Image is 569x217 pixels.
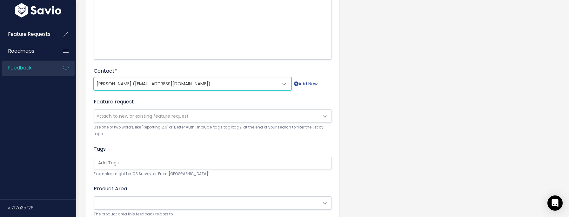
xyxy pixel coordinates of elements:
[294,80,318,88] a: Add New
[8,31,50,37] span: Feature Requests
[94,77,291,90] span: Kirsten Haysley Haysley (khaysley@teamtravelsource.com)
[8,48,34,54] span: Roadmaps
[94,171,332,177] small: Examples might be 'Q3 Survey' or 'From [GEOGRAPHIC_DATA]'
[8,200,76,216] div: v.717a3af28
[2,27,53,42] a: Feature Requests
[94,185,127,193] label: Product Area
[94,67,117,75] label: Contact
[2,44,53,58] a: Roadmaps
[94,145,106,153] label: Tags
[94,124,332,138] small: Use one or two words, like 'Reporting 2.0' or 'Better Auth'. Include 'tags:tag1,tag2' at the end ...
[8,64,31,71] span: Feedback
[97,200,119,206] span: ---------
[94,77,278,90] span: Kirsten Haysley Haysley (khaysley@teamtravelsource.com)
[97,81,211,87] span: [PERSON_NAME] ([EMAIL_ADDRESS][DOMAIN_NAME])
[2,61,53,75] a: Feedback
[14,3,63,17] img: logo-white.9d6f32f41409.svg
[96,160,333,166] input: Add Tags...
[547,195,563,211] div: Open Intercom Messenger
[97,113,191,119] span: Attach to new or existing feature request...
[94,98,134,106] label: Feature request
